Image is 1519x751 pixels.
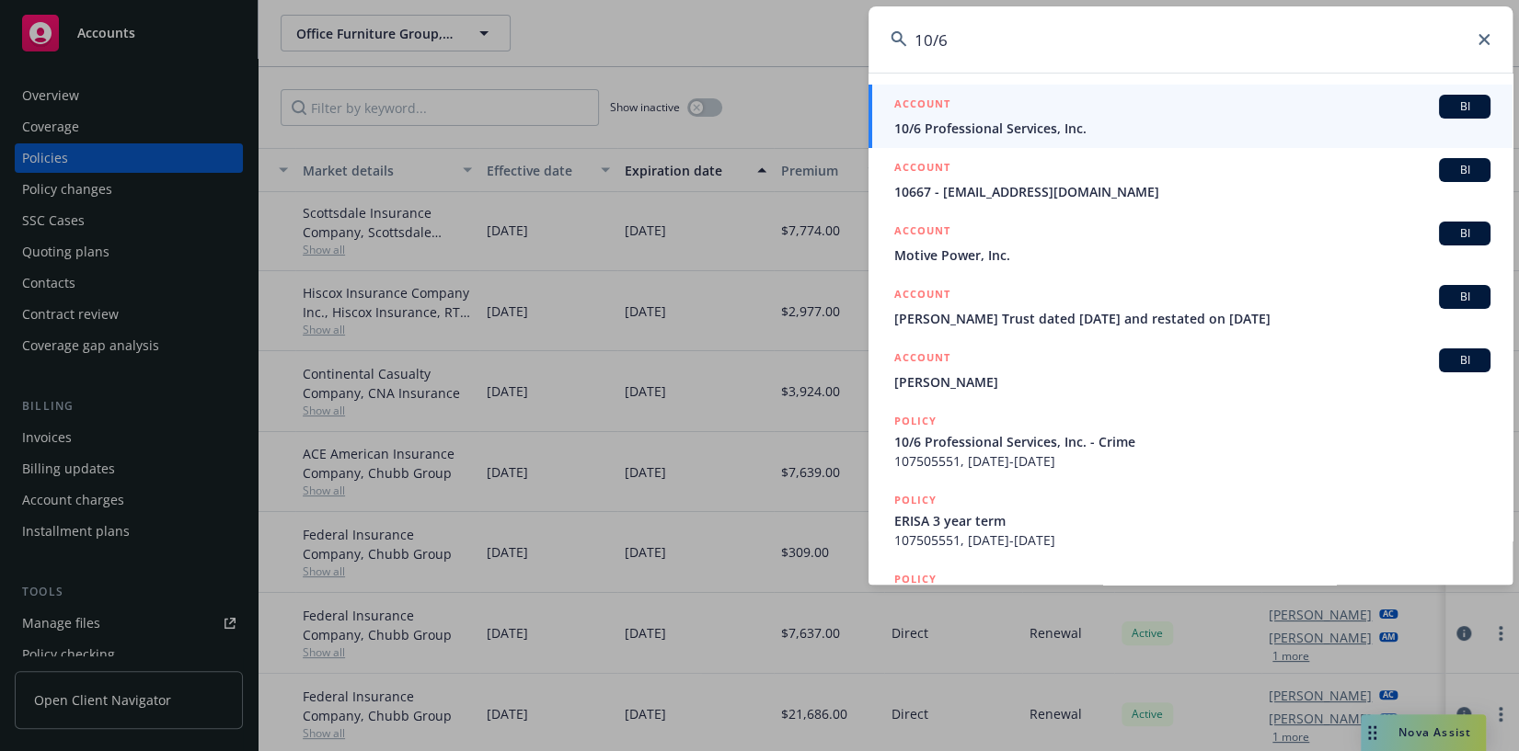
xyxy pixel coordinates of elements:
h5: ACCOUNT [894,95,950,117]
h5: ACCOUNT [894,158,950,180]
a: ACCOUNTBI10667 - [EMAIL_ADDRESS][DOMAIN_NAME] [869,148,1513,211]
a: ACCOUNTBI10/6 Professional Services, Inc. [869,85,1513,148]
h5: ACCOUNT [894,285,950,307]
span: 107505551, [DATE]-[DATE] [894,451,1490,471]
span: ERISA 3 year term [894,511,1490,530]
a: ACCOUNTBI[PERSON_NAME] [869,338,1513,402]
a: POLICYERISA 3 year term107505551, [DATE]-[DATE] [869,481,1513,560]
span: [PERSON_NAME] Trust dated [DATE] and restated on [DATE] [894,309,1490,328]
span: 10/6 Professional Services, Inc. - Crime [894,432,1490,451]
span: BI [1446,98,1483,115]
span: BI [1446,225,1483,242]
a: ACCOUNTBIMotive Power, Inc. [869,211,1513,275]
span: 107505551, [DATE]-[DATE] [894,530,1490,550]
a: POLICY10/6 Professional Services, Inc. - Crime107505551, [DATE]-[DATE] [869,402,1513,481]
span: 10/6 Professional Services, Inc. [894,119,1490,138]
h5: POLICY [894,412,937,430]
span: Motive Power, Inc. [894,245,1490,265]
span: BI [1446,352,1483,369]
a: POLICY [869,560,1513,639]
a: ACCOUNTBI[PERSON_NAME] Trust dated [DATE] and restated on [DATE] [869,275,1513,338]
span: 10667 - [EMAIL_ADDRESS][DOMAIN_NAME] [894,182,1490,201]
span: [PERSON_NAME] [894,372,1490,392]
span: BI [1446,289,1483,305]
h5: POLICY [894,570,937,588]
span: BI [1446,162,1483,178]
h5: ACCOUNT [894,348,950,370]
input: Search... [869,6,1513,73]
h5: ACCOUNT [894,222,950,244]
h5: POLICY [894,491,937,509]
